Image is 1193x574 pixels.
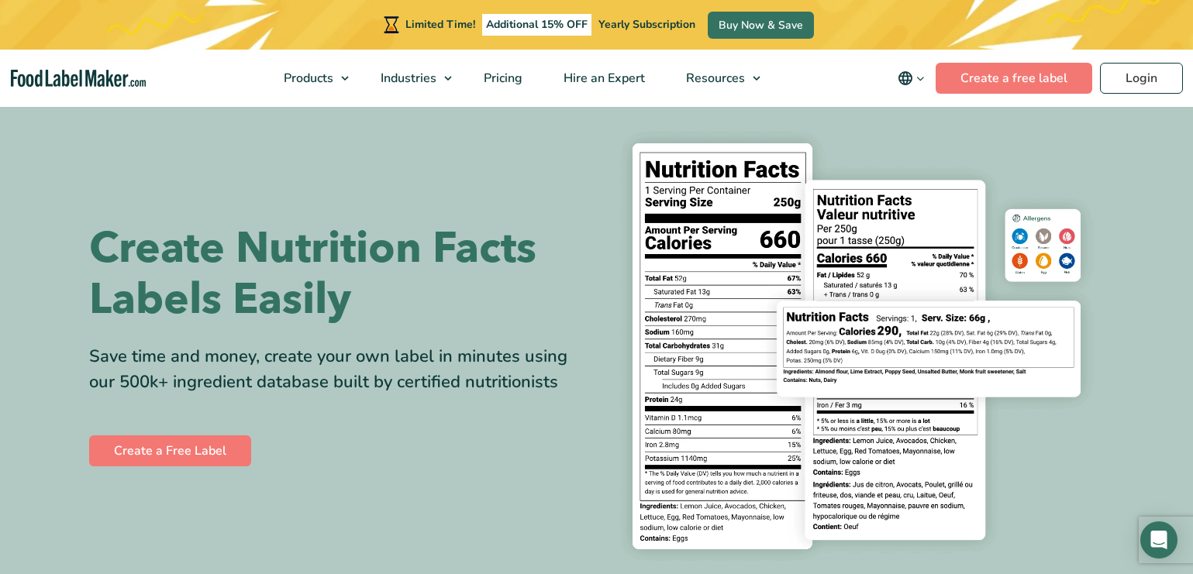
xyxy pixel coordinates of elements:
[405,17,475,32] span: Limited Time!
[559,70,646,87] span: Hire an Expert
[479,70,524,87] span: Pricing
[936,63,1092,94] a: Create a free label
[360,50,460,107] a: Industries
[666,50,768,107] a: Resources
[264,50,357,107] a: Products
[376,70,438,87] span: Industries
[681,70,746,87] span: Resources
[279,70,335,87] span: Products
[1100,63,1183,94] a: Login
[89,223,585,325] h1: Create Nutrition Facts Labels Easily
[708,12,814,39] a: Buy Now & Save
[887,63,936,94] button: Change language
[89,435,251,466] a: Create a Free Label
[89,344,585,395] div: Save time and money, create your own label in minutes using our 500k+ ingredient database built b...
[543,50,662,107] a: Hire an Expert
[598,17,695,32] span: Yearly Subscription
[11,70,147,88] a: Food Label Maker homepage
[482,14,591,36] span: Additional 15% OFF
[464,50,540,107] a: Pricing
[1140,521,1177,559] div: Open Intercom Messenger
